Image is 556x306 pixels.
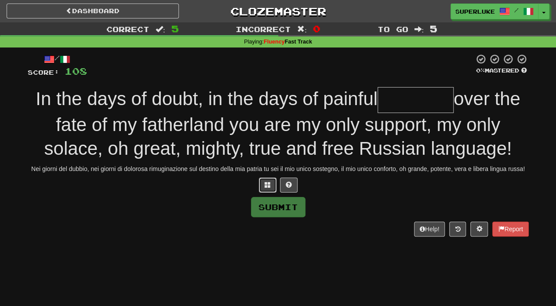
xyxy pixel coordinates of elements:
[451,4,538,19] a: superluke /
[28,69,59,76] span: Score:
[280,178,298,193] button: Single letter hint - you only get 1 per sentence and score half the points! alt+h
[377,25,408,33] span: To go
[36,88,378,109] span: In the days of doubt, in the days of painful
[492,222,528,237] button: Report
[474,67,529,75] div: Mastered
[7,4,179,18] a: Dashboard
[264,39,285,45] wdautohl-customtag: Fluency
[259,178,276,193] button: Switch sentence to multiple choice alt+p
[414,222,445,237] button: Help!
[28,54,87,65] div: /
[476,67,485,74] span: 0 %
[264,39,312,45] strong: Fast Track
[514,7,519,13] span: /
[44,88,520,159] span: over the fate of my fatherland you are my only support, my only solace, oh great, mighty, true an...
[251,197,305,217] button: Submit
[192,4,364,19] a: Clozemaster
[171,23,179,34] span: 5
[65,66,87,76] span: 108
[236,25,291,33] span: Incorrect
[313,23,320,34] span: 0
[28,164,529,173] div: Nei giorni del dubbio, nei giorni di dolorosa rimuginazione sul destino della mia patria tu sei i...
[430,23,437,34] span: 5
[449,222,466,237] button: Round history (alt+y)
[414,25,424,33] span: :
[455,7,495,15] span: superluke
[297,25,307,33] span: :
[156,25,165,33] span: :
[106,25,149,33] span: Correct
